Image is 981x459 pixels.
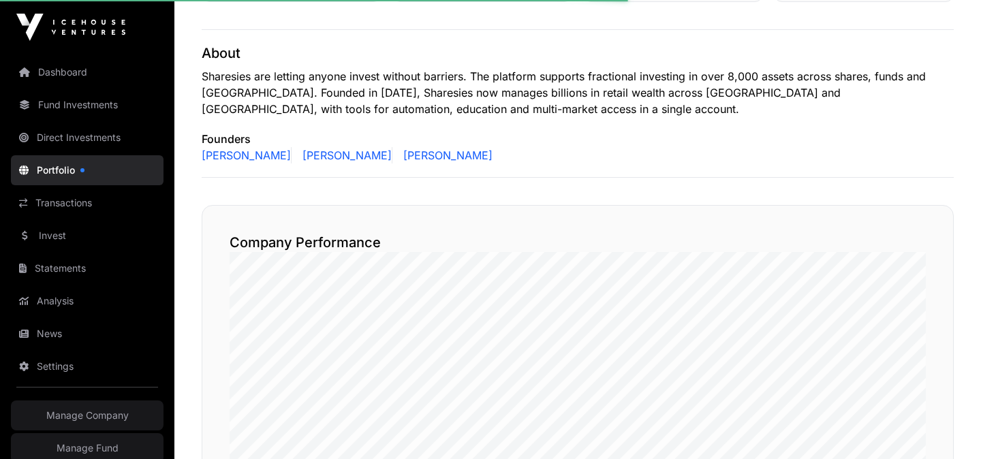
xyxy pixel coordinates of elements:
a: Statements [11,253,163,283]
a: Transactions [11,188,163,218]
a: [PERSON_NAME] [297,147,392,163]
a: [PERSON_NAME] [398,147,493,163]
a: Portfolio [11,155,163,185]
iframe: Chat Widget [913,394,981,459]
a: Analysis [11,286,163,316]
a: Settings [11,351,163,381]
p: About [202,44,954,63]
a: News [11,319,163,349]
a: Invest [11,221,163,251]
a: Dashboard [11,57,163,87]
a: Direct Investments [11,123,163,153]
a: Fund Investments [11,90,163,120]
p: Founders [202,131,954,147]
h2: Company Performance [230,233,926,252]
a: [PERSON_NAME] [202,147,292,163]
a: Manage Company [11,400,163,430]
img: Icehouse Ventures Logo [16,14,125,41]
p: Sharesies are letting anyone invest without barriers. The platform supports fractional investing ... [202,68,954,117]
